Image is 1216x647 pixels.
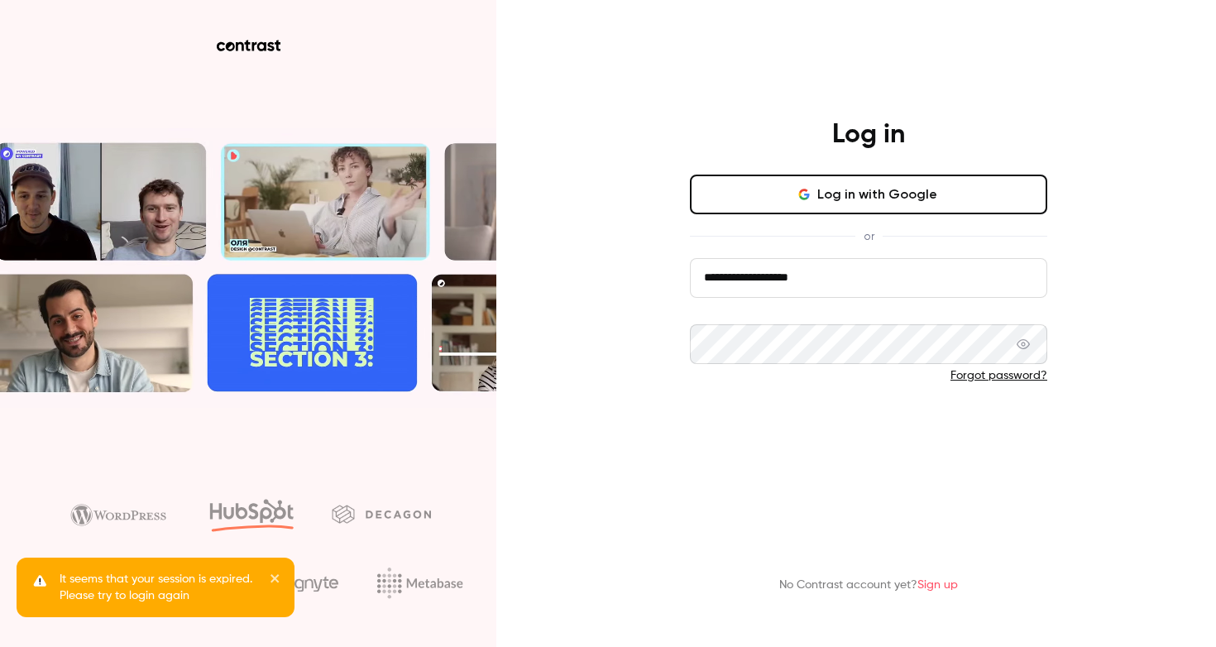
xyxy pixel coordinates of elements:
[950,370,1047,381] a: Forgot password?
[690,410,1047,450] button: Log in
[270,571,281,591] button: close
[917,579,958,591] a: Sign up
[779,577,958,594] p: No Contrast account yet?
[332,505,431,523] img: decagon
[60,571,258,604] p: It seems that your session is expired. Please try to login again
[855,228,883,245] span: or
[832,118,905,151] h4: Log in
[690,175,1047,214] button: Log in with Google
